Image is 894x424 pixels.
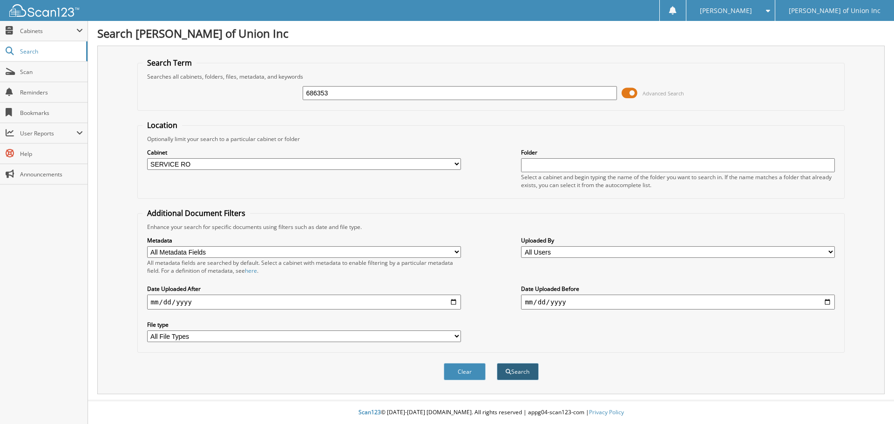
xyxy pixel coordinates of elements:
[20,129,76,137] span: User Reports
[147,236,461,244] label: Metadata
[20,88,83,96] span: Reminders
[147,295,461,310] input: start
[9,4,79,17] img: scan123-logo-white.svg
[20,47,81,55] span: Search
[142,58,196,68] legend: Search Term
[142,223,840,231] div: Enhance your search for specific documents using filters such as date and file type.
[700,8,752,13] span: [PERSON_NAME]
[142,73,840,81] div: Searches all cabinets, folders, files, metadata, and keywords
[245,267,257,275] a: here
[521,173,835,189] div: Select a cabinet and begin typing the name of the folder you want to search in. If the name match...
[147,285,461,293] label: Date Uploaded After
[147,321,461,329] label: File type
[20,109,83,117] span: Bookmarks
[589,408,624,416] a: Privacy Policy
[497,363,539,380] button: Search
[521,285,835,293] label: Date Uploaded Before
[20,150,83,158] span: Help
[20,27,76,35] span: Cabinets
[789,8,880,13] span: [PERSON_NAME] of Union Inc
[521,148,835,156] label: Folder
[142,208,250,218] legend: Additional Document Filters
[643,90,684,97] span: Advanced Search
[147,148,461,156] label: Cabinet
[521,236,835,244] label: Uploaded By
[97,26,885,41] h1: Search [PERSON_NAME] of Union Inc
[444,363,486,380] button: Clear
[142,135,840,143] div: Optionally limit your search to a particular cabinet or folder
[88,401,894,424] div: © [DATE]-[DATE] [DOMAIN_NAME]. All rights reserved | appg04-scan123-com |
[142,120,182,130] legend: Location
[20,170,83,178] span: Announcements
[147,259,461,275] div: All metadata fields are searched by default. Select a cabinet with metadata to enable filtering b...
[20,68,83,76] span: Scan
[521,295,835,310] input: end
[359,408,381,416] span: Scan123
